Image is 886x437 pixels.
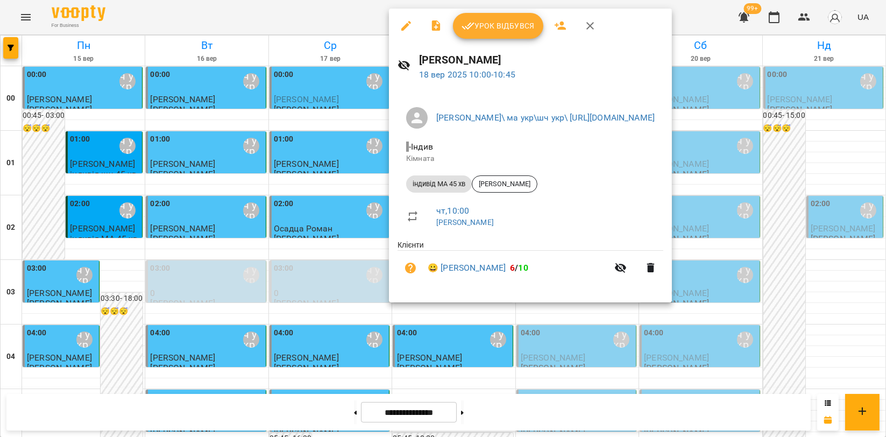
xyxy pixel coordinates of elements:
span: - Індив [406,142,435,152]
a: [PERSON_NAME] [436,218,494,227]
b: / [510,263,528,273]
span: індивід МА 45 хв [406,179,472,189]
button: Урок відбувся [453,13,543,39]
span: 6 [510,263,515,273]
button: Візит ще не сплачено. Додати оплату? [398,255,423,281]
span: Урок відбувся [462,19,535,32]
span: [PERSON_NAME] [472,179,537,189]
div: [PERSON_NAME] [472,175,537,193]
p: Кімната [406,153,655,164]
a: 18 вер 2025 10:00-10:45 [419,69,515,80]
h6: [PERSON_NAME] [419,52,664,68]
a: 😀 [PERSON_NAME] [428,262,506,274]
a: чт , 10:00 [436,206,469,216]
ul: Клієнти [398,239,663,290]
span: 10 [519,263,528,273]
a: [PERSON_NAME]\ ма укр\шч укр\ [URL][DOMAIN_NAME] [436,112,655,123]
